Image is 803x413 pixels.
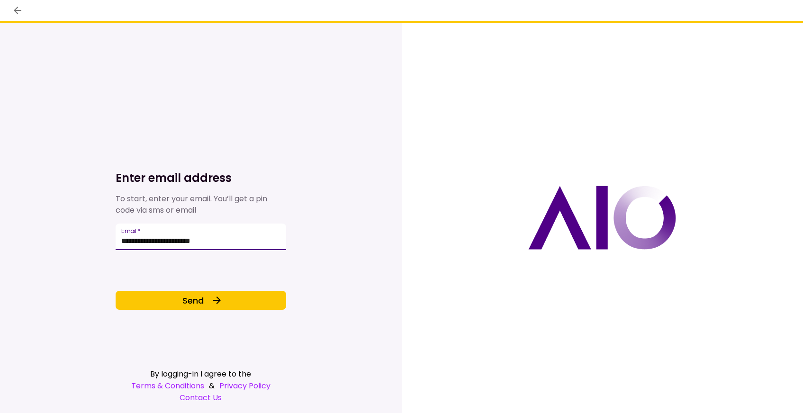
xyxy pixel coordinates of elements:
button: back [9,2,26,18]
img: AIO logo [528,186,676,250]
div: & [116,380,286,392]
span: Send [182,294,204,307]
button: Send [116,291,286,310]
a: Privacy Policy [219,380,271,392]
div: To start, enter your email. You’ll get a pin code via sms or email [116,193,286,216]
a: Terms & Conditions [131,380,204,392]
label: Email [121,227,140,235]
a: Contact Us [116,392,286,404]
div: By logging-in I agree to the [116,368,286,380]
h1: Enter email address [116,171,286,186]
